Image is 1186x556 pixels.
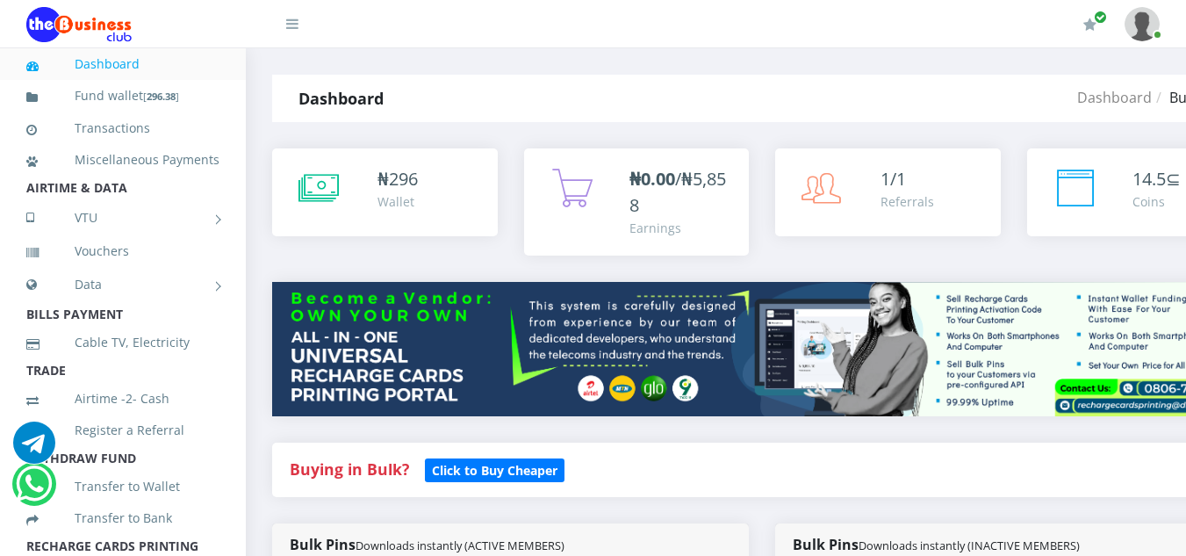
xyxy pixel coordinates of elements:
[775,148,1001,236] a: 1/1 Referrals
[290,535,564,554] strong: Bulk Pins
[26,7,132,42] img: Logo
[26,322,219,363] a: Cable TV, Electricity
[356,538,564,553] small: Downloads instantly (ACTIVE MEMBERS)
[1132,192,1181,211] div: Coins
[26,196,219,240] a: VTU
[1132,166,1181,192] div: ⊆
[26,410,219,451] a: Register a Referral
[881,192,934,211] div: Referrals
[793,535,1080,554] strong: Bulk Pins
[26,498,219,538] a: Transfer to Bank
[377,166,418,192] div: ₦
[629,167,675,191] b: ₦0.00
[1125,7,1160,41] img: User
[290,459,409,480] strong: Buying in Bulk?
[425,459,564,480] a: Click to Buy Cheaper
[26,263,219,307] a: Data
[389,167,418,191] span: 296
[147,90,176,103] b: 296.38
[26,231,219,271] a: Vouchers
[629,167,726,217] span: /₦5,858
[629,219,732,237] div: Earnings
[859,538,1080,553] small: Downloads instantly (INACTIVE MEMBERS)
[1083,18,1096,32] i: Renew/Upgrade Subscription
[524,148,750,256] a: ₦0.00/₦5,858 Earnings
[298,88,384,109] strong: Dashboard
[26,108,219,148] a: Transactions
[26,466,219,507] a: Transfer to Wallet
[377,192,418,211] div: Wallet
[26,76,219,117] a: Fund wallet[296.38]
[143,90,179,103] small: [ ]
[432,462,557,479] b: Click to Buy Cheaper
[272,148,498,236] a: ₦296 Wallet
[13,435,55,464] a: Chat for support
[26,140,219,180] a: Miscellaneous Payments
[26,44,219,84] a: Dashboard
[1077,88,1152,107] a: Dashboard
[1132,167,1166,191] span: 14.5
[881,167,906,191] span: 1/1
[26,379,219,419] a: Airtime -2- Cash
[16,476,52,505] a: Chat for support
[1094,11,1107,24] span: Renew/Upgrade Subscription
